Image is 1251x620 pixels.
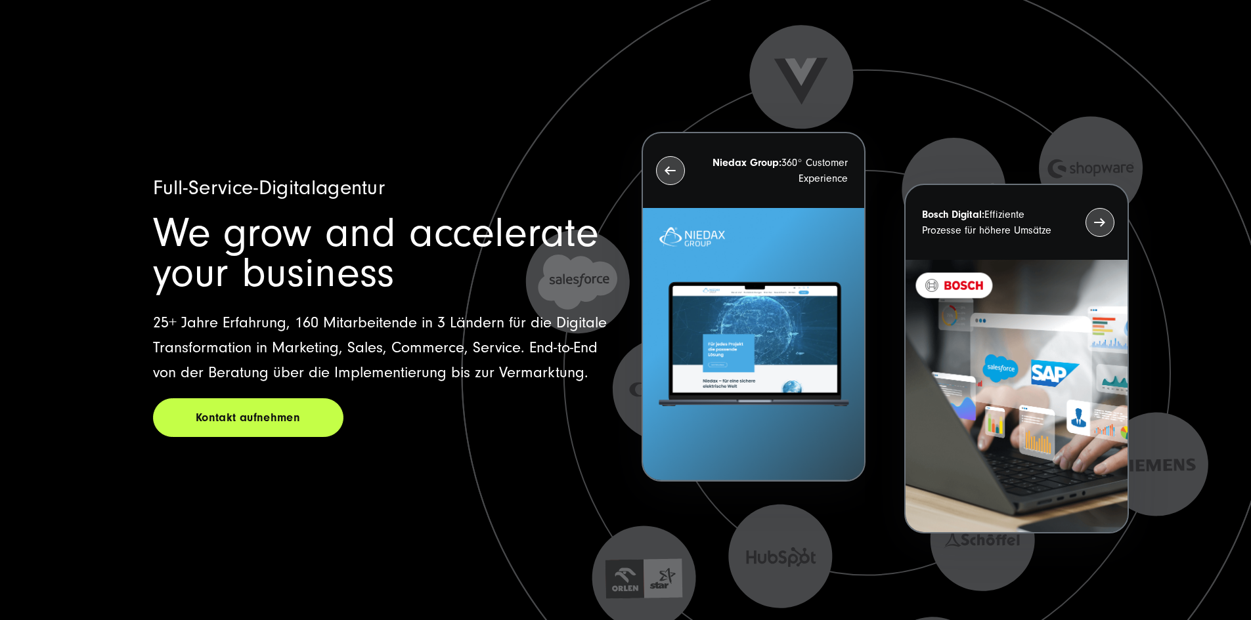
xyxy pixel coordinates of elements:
button: Bosch Digital:Effiziente Prozesse für höhere Umsätze BOSCH - Kundeprojekt - Digital Transformatio... [904,184,1128,533]
strong: Bosch Digital: [922,209,984,220]
button: Niedax Group:360° Customer Experience Letztes Projekt von Niedax. Ein Laptop auf dem die Niedax W... [642,132,866,482]
a: Kontakt aufnehmen [153,398,343,437]
span: Full-Service-Digitalagentur [153,176,385,199]
strong: Niedax Group: [713,157,781,169]
p: Effiziente Prozesse für höhere Umsätze [922,207,1061,238]
p: 25+ Jahre Erfahrung, 160 Mitarbeitende in 3 Ländern für die Digitale Transformation in Marketing,... [153,310,610,385]
span: We grow and accelerate your business [153,209,599,297]
img: Letztes Projekt von Niedax. Ein Laptop auf dem die Niedax Website geöffnet ist, auf blauem Hinter... [643,208,864,480]
img: BOSCH - Kundeprojekt - Digital Transformation Agentur SUNZINET [906,260,1127,532]
p: 360° Customer Experience [709,155,848,186]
